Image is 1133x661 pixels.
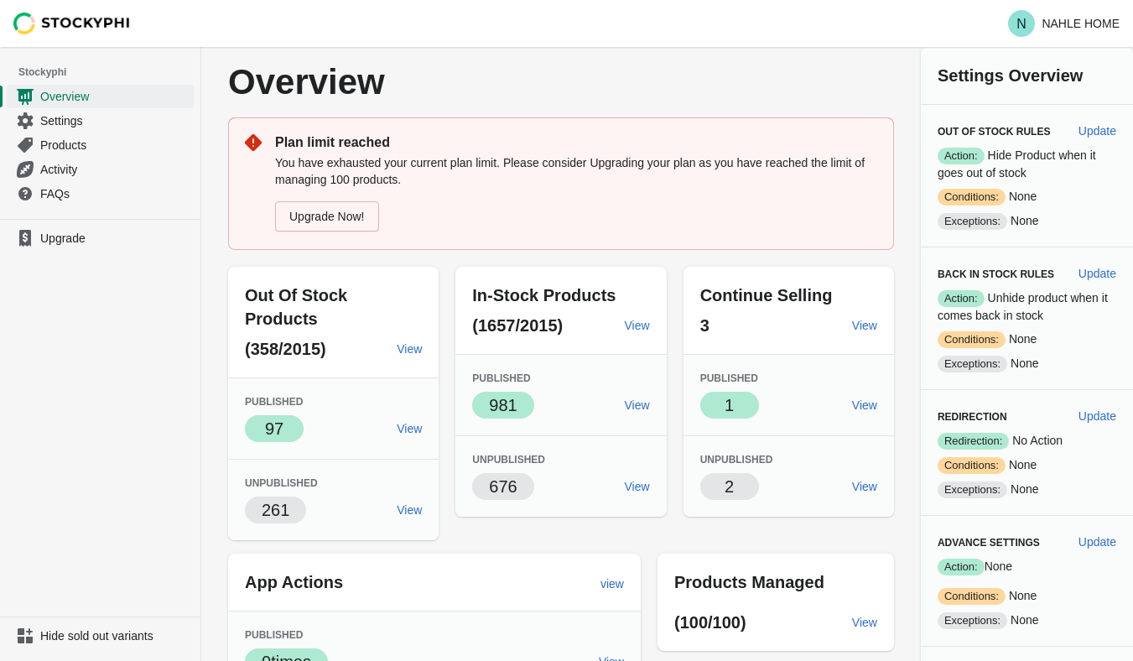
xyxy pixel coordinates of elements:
p: None [938,212,1116,230]
p: None [938,355,1116,372]
p: 676 [489,475,517,498]
a: View [845,310,884,341]
span: Unpublished [700,454,773,466]
span: View [397,422,422,435]
span: 981 [489,396,517,414]
a: FAQs [7,181,194,206]
span: Update [1078,267,1116,280]
span: Hide sold out variants [40,627,190,644]
h3: Advance Settings [938,536,1065,549]
span: View [625,319,650,332]
span: (1657/2015) [472,316,563,335]
span: FAQs [40,185,190,202]
span: In-Stock Products [472,286,616,304]
span: Exceptions: [938,213,1007,230]
span: Action: [938,148,985,164]
span: Settings Overview [938,66,1083,85]
img: Stockyphi [13,13,131,34]
span: Published [472,372,530,384]
p: None [938,612,1116,629]
p: None [938,558,1116,575]
a: Overview [7,84,194,108]
h3: Redirection [938,410,1065,424]
p: Plan limit reached [275,133,877,153]
a: View [845,390,884,420]
span: Published [245,396,303,408]
span: Conditions: [938,588,1006,605]
span: 3 [700,316,709,335]
span: View [625,480,650,493]
span: Redirection: [938,433,1009,450]
span: Action: [938,290,985,307]
span: View [625,398,650,412]
button: Avatar with initials NNAHLE HOME [1001,7,1126,40]
span: Exceptions: [938,356,1007,372]
span: Continue Selling [700,286,833,304]
span: Conditions: [938,457,1006,474]
p: None [938,456,1116,474]
p: None [938,330,1116,348]
span: Out Of Stock Products [245,286,347,328]
span: App Actions [245,573,343,591]
p: None [938,188,1116,206]
span: 97 [265,419,283,438]
span: Settings [40,112,190,129]
span: View [397,503,422,517]
span: 1 [725,396,734,414]
a: Activity [7,157,194,181]
span: Action: [938,559,985,575]
span: (100/100) [674,613,746,632]
a: View [390,414,429,444]
p: None [938,481,1116,498]
span: Stockyphi [18,64,200,81]
a: View [845,607,884,638]
span: View [397,342,422,356]
span: Published [700,372,758,384]
a: View [618,390,657,420]
p: Unhide product when it comes back in stock [938,289,1116,324]
span: Upgrade [40,230,190,247]
p: You have exhausted your current plan limit. Please consider Upgrading your plan as you have reach... [275,154,877,188]
span: Activity [40,161,190,178]
a: Settings [7,108,194,133]
span: 2 [725,477,734,496]
p: No Action [938,432,1116,450]
a: View [618,471,657,502]
span: Avatar with initials N [1008,10,1035,37]
span: Conditions: [938,331,1006,348]
h3: Out of Stock Rules [938,125,1065,138]
span: (358/2015) [245,340,326,358]
h3: Back in Stock Rules [938,268,1065,281]
a: Upgrade Now! [275,201,379,232]
span: Update [1078,124,1116,138]
a: View [390,495,429,525]
a: Products [7,133,194,157]
span: view [600,577,624,591]
a: View [618,310,657,341]
span: View [852,616,877,629]
span: View [852,319,877,332]
span: 261 [262,501,289,519]
span: Products Managed [674,573,824,591]
span: Update [1078,535,1116,549]
a: Upgrade [7,226,194,250]
a: view [594,569,631,599]
a: View [845,471,884,502]
text: N [1017,17,1027,31]
span: Exceptions: [938,612,1007,629]
span: Overview [40,88,190,105]
p: NAHLE HOME [1042,17,1120,30]
span: Exceptions: [938,481,1007,498]
span: View [852,398,877,412]
a: Hide sold out variants [7,624,194,648]
span: View [852,480,877,493]
p: Hide Product when it goes out of stock [938,147,1116,181]
p: None [938,587,1116,605]
span: Published [245,629,303,641]
button: Update [1072,401,1123,431]
p: Overview [228,64,632,101]
span: Conditions: [938,189,1006,206]
span: Unpublished [245,477,318,489]
span: Products [40,137,190,154]
button: Update [1072,116,1123,146]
